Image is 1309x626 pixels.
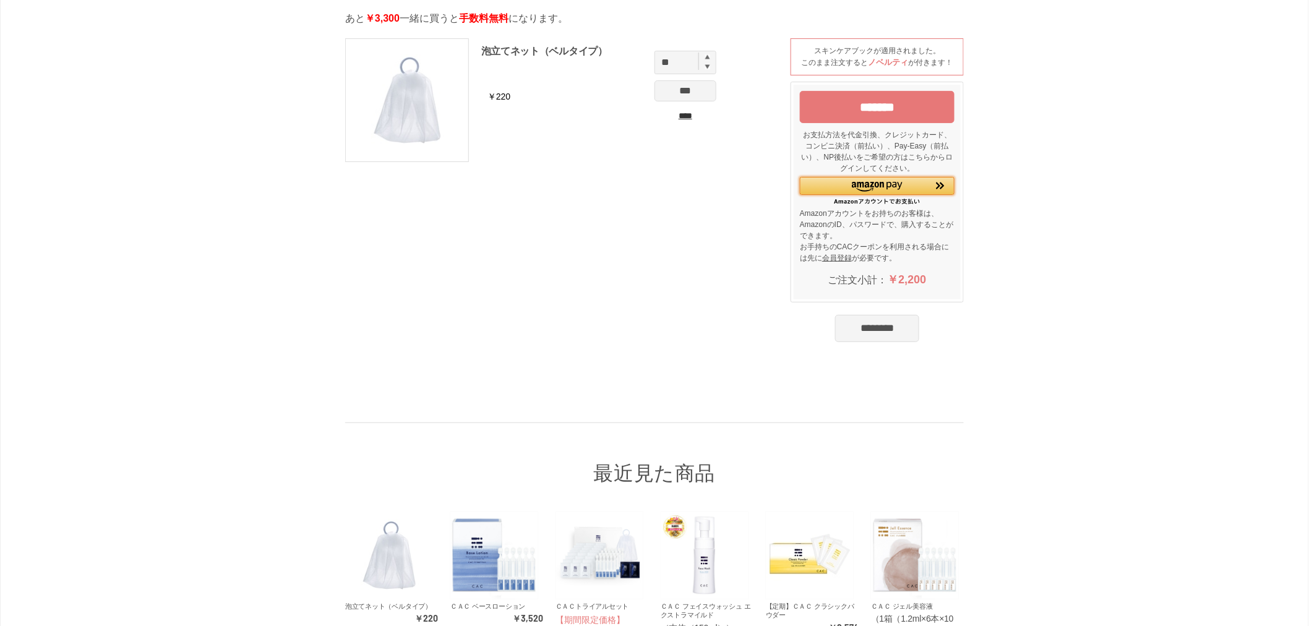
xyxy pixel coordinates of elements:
[556,602,629,610] a: ＣＡＣトライアルセット
[345,512,433,599] img: 泡立てネット（ベルタイプ）
[871,512,964,599] a: ＣＡＣ ジェル美容液
[800,177,955,205] div: Amazon Pay - Amazonアカウントをお使いください
[705,54,710,59] img: spinplus.gif
[556,512,648,599] a: ＣＡＣトライアルセット
[661,512,753,599] a: ＣＡＣ フェイスウォッシュ エクストラマイルド
[365,13,400,24] span: ￥3,300
[345,11,964,26] p: あと 一緒に買うと になります。
[661,512,749,599] img: ＣＡＣ フェイスウォッシュ エクストラマイルド
[800,208,955,264] p: Amazonアカウントをお持ちのお客様は、AmazonのID、パスワードで、購入することができます。 お手持ちのCACクーポンを利用される場合には先に が必要です。
[345,422,964,487] div: 最近見た商品
[791,38,964,75] div: スキンケアブックが適用されました。 このまま注文すると が付きます！
[887,273,926,286] span: ￥2,200
[345,602,432,610] a: 泡立てネット（ベルタイプ）
[450,512,538,599] img: ＣＡＣ ベースローション
[345,512,438,599] a: 泡立てネット（ベルタイプ）
[450,602,525,610] a: ＣＡＣ ベースローション
[822,254,852,262] a: 会員登録
[869,58,909,67] span: ノベルティ
[351,45,463,156] img: 泡立てネット（ベルタイプ）
[705,64,710,69] img: spinminus.gif
[800,129,955,174] p: お支払方法を代金引換、クレジットカード、コンビニ決済（前払い）、Pay-Easy（前払い）、NP後払いをご希望の方はこちらからログインしてください。
[800,267,955,293] div: ご注文小計：
[345,613,438,625] div: ￥220
[766,602,854,619] a: 【定期】ＣＡＣ クラシックパウダー
[871,602,933,610] a: ＣＡＣ ジェル美容液
[661,602,751,619] a: ＣＡＣ フェイスウォッシュ エクストラマイルド
[766,512,859,599] a: 【定期】ＣＡＣ クラシックパウダー
[459,13,509,24] span: 手数料無料
[871,512,959,599] img: ＣＡＣ ジェル美容液
[450,512,543,599] a: ＣＡＣ ベースローション
[450,613,543,625] div: ￥3,520
[766,512,854,599] img: 【定期】ＣＡＣ クラシックパウダー
[556,512,643,599] img: ＣＡＣトライアルセット
[481,46,607,56] a: 泡立てネット（ベルタイプ）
